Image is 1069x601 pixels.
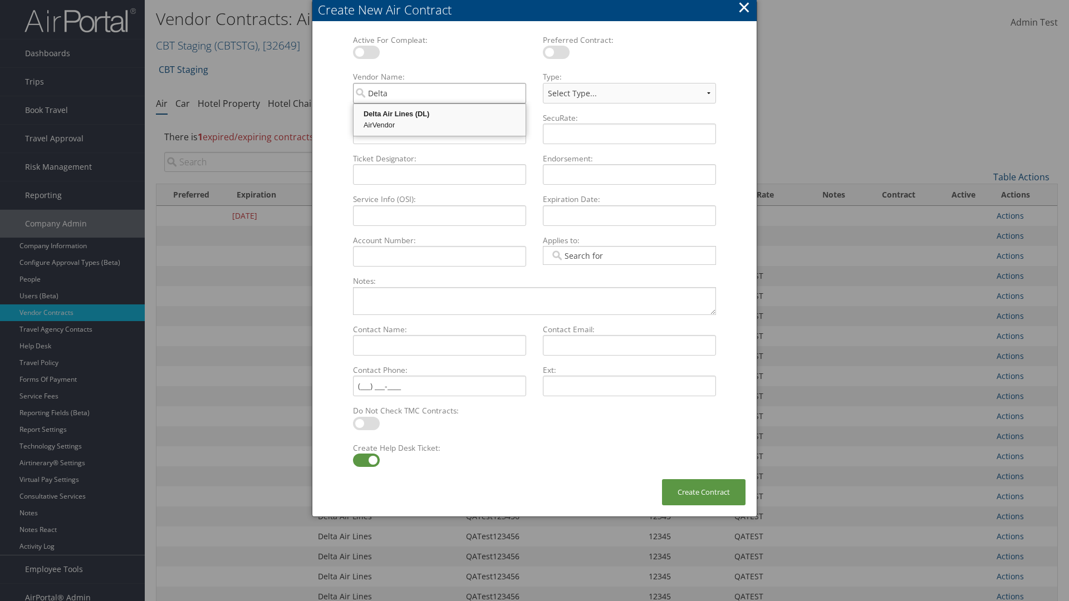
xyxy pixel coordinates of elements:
[538,364,720,376] label: Ext:
[349,194,531,205] label: Service Info (OSI):
[538,324,720,335] label: Contact Email:
[538,235,720,246] label: Applies to:
[353,164,526,185] input: Ticket Designator:
[353,287,716,315] textarea: Notes:
[538,153,720,164] label: Endorsement:
[353,83,526,104] input: Vendor Name:
[349,71,531,82] label: Vendor Name:
[353,246,526,267] input: Account Number:
[538,71,720,82] label: Type:
[538,112,720,124] label: SecuRate:
[349,324,531,335] label: Contact Name:
[550,250,612,261] input: Applies to:
[662,479,746,505] button: Create Contract
[349,235,531,246] label: Account Number:
[543,376,716,396] input: Ext:
[353,205,526,226] input: Service Info (OSI):
[543,164,716,185] input: Endorsement:
[543,205,716,226] input: Expiration Date:
[349,405,531,416] label: Do Not Check TMC Contracts:
[543,124,716,144] input: SecuRate:
[355,109,524,120] div: Delta Air Lines (DL)
[543,83,716,104] select: Type:
[353,335,526,356] input: Contact Name:
[538,35,720,46] label: Preferred Contract:
[543,335,716,356] input: Contact Email:
[349,112,531,124] label: Tour Code:
[353,376,526,396] input: Contact Phone:
[349,442,531,454] label: Create Help Desk Ticket:
[349,153,531,164] label: Ticket Designator:
[318,1,757,18] div: Create New Air Contract
[355,120,524,131] div: AirVendor
[349,364,531,376] label: Contact Phone:
[349,35,531,46] label: Active For Compleat:
[349,275,720,287] label: Notes:
[538,194,720,205] label: Expiration Date:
